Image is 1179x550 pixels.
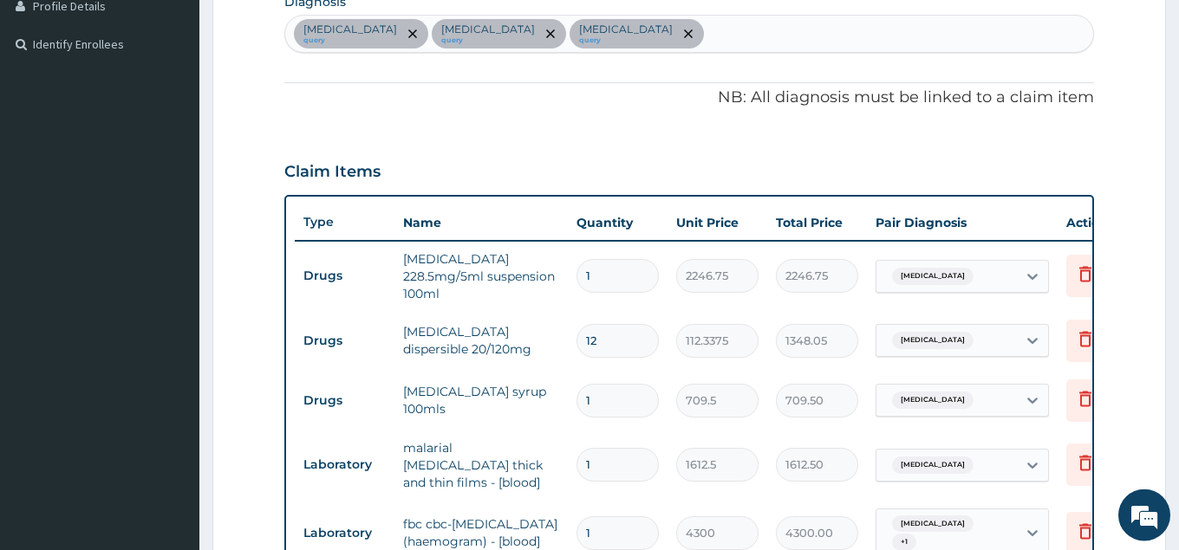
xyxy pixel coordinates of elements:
[90,97,291,120] div: Chat with us now
[405,26,420,42] span: remove selection option
[394,430,568,500] td: malarial [MEDICAL_DATA] thick and thin films - [blood]
[668,205,767,240] th: Unit Price
[441,36,535,45] small: query
[394,205,568,240] th: Name
[284,163,381,182] h3: Claim Items
[394,374,568,426] td: [MEDICAL_DATA] syrup 100mls
[295,517,394,549] td: Laboratory
[441,23,535,36] p: [MEDICAL_DATA]
[394,314,568,366] td: [MEDICAL_DATA] dispersible 20/120mg
[892,515,974,533] span: [MEDICAL_DATA]
[9,366,330,427] textarea: Type your message and hit 'Enter'
[543,26,558,42] span: remove selection option
[101,165,239,340] span: We're online!
[681,26,696,42] span: remove selection option
[1058,205,1144,240] th: Actions
[295,260,394,292] td: Drugs
[892,332,974,349] span: [MEDICAL_DATA]
[568,205,668,240] th: Quantity
[295,449,394,481] td: Laboratory
[892,391,974,409] span: [MEDICAL_DATA]
[295,385,394,417] td: Drugs
[579,36,673,45] small: query
[284,9,326,50] div: Minimize live chat window
[394,242,568,311] td: [MEDICAL_DATA] 228.5mg/5ml suspension 100ml
[767,205,867,240] th: Total Price
[579,23,673,36] p: [MEDICAL_DATA]
[303,36,397,45] small: query
[892,268,974,285] span: [MEDICAL_DATA]
[303,23,397,36] p: [MEDICAL_DATA]
[892,456,974,474] span: [MEDICAL_DATA]
[295,325,394,357] td: Drugs
[284,87,1093,109] p: NB: All diagnosis must be linked to a claim item
[867,205,1058,240] th: Pair Diagnosis
[32,87,70,130] img: d_794563401_company_1708531726252_794563401
[295,206,394,238] th: Type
